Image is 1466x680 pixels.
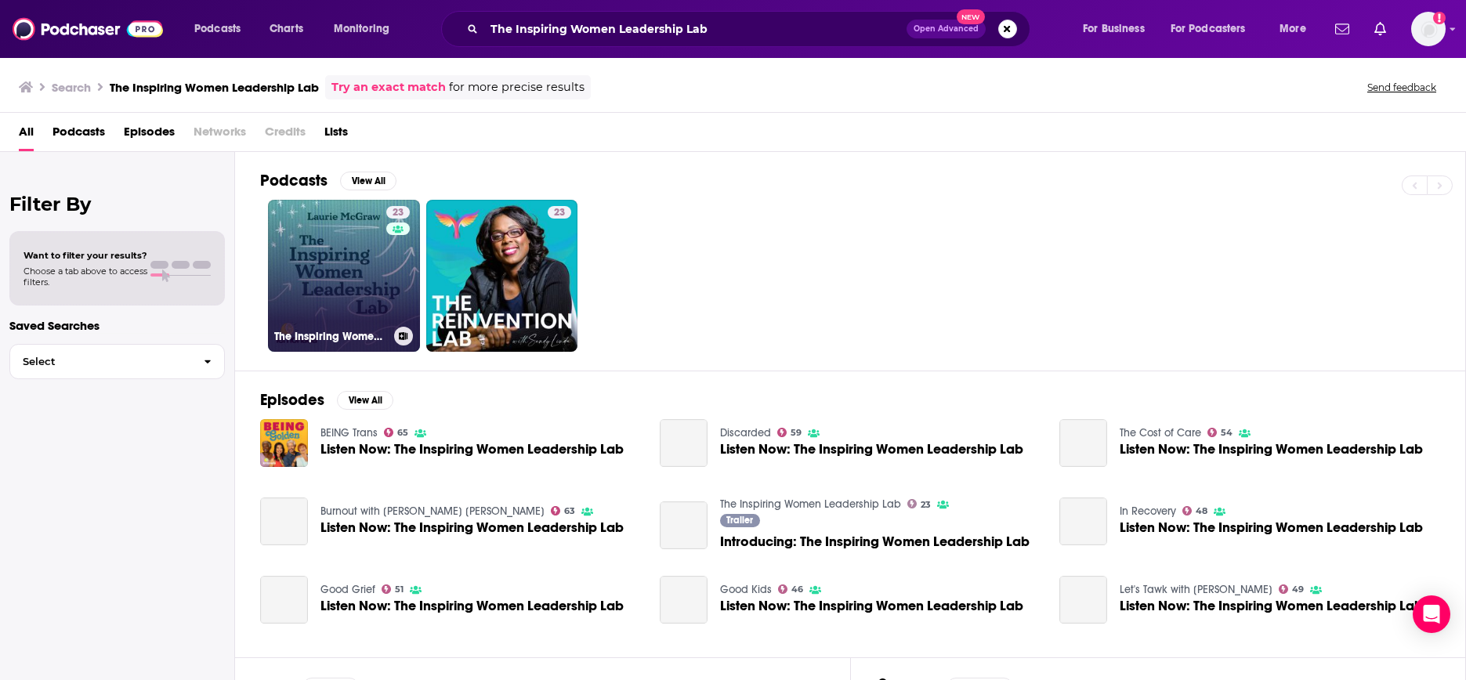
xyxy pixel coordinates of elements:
[551,506,576,515] a: 63
[320,443,624,456] a: Listen Now: The Inspiring Women Leadership Lab
[1083,18,1145,40] span: For Business
[1279,584,1305,594] a: 49
[1368,16,1392,42] a: Show notifications dropdown
[726,515,753,525] span: Trailer
[1269,16,1326,42] button: open menu
[1292,586,1304,593] span: 49
[1411,12,1446,46] img: User Profile
[1072,16,1164,42] button: open menu
[720,535,1030,548] a: Introducing: The Inspiring Women Leadership Lab
[907,20,986,38] button: Open AdvancedNew
[1059,419,1107,467] a: Listen Now: The Inspiring Women Leadership Lab
[957,9,985,24] span: New
[260,419,308,467] img: Listen Now: The Inspiring Women Leadership Lab
[720,583,772,596] a: Good Kids
[1059,497,1107,545] a: Listen Now: The Inspiring Women Leadership Lab
[260,390,393,410] a: EpisodesView All
[259,16,313,42] a: Charts
[660,501,708,549] a: Introducing: The Inspiring Women Leadership Lab
[1120,521,1423,534] a: Listen Now: The Inspiring Women Leadership Lab
[323,16,410,42] button: open menu
[426,200,578,352] a: 23
[9,193,225,215] h2: Filter By
[907,499,932,508] a: 23
[13,14,163,44] a: Podchaser - Follow, Share and Rate Podcasts
[1363,81,1441,94] button: Send feedback
[9,344,225,379] button: Select
[395,586,404,593] span: 51
[1120,599,1423,613] a: Listen Now: The Inspiring Women Leadership Lab
[1196,508,1207,515] span: 48
[1171,18,1246,40] span: For Podcasters
[320,505,545,518] a: Burnout with Connor Franta
[1059,576,1107,624] a: Listen Now: The Inspiring Women Leadership Lab
[320,599,624,613] a: Listen Now: The Inspiring Women Leadership Lab
[1120,443,1423,456] a: Listen Now: The Inspiring Women Leadership Lab
[484,16,907,42] input: Search podcasts, credits, & more...
[1221,429,1233,436] span: 54
[194,18,241,40] span: Podcasts
[1280,18,1306,40] span: More
[265,119,306,151] span: Credits
[720,426,771,439] a: Discarded
[778,584,804,594] a: 46
[340,172,396,190] button: View All
[124,119,175,151] a: Episodes
[324,119,348,151] span: Lists
[334,18,389,40] span: Monitoring
[24,266,147,288] span: Choose a tab above to access filters.
[270,18,303,40] span: Charts
[260,576,308,624] a: Listen Now: The Inspiring Women Leadership Lab
[320,426,378,439] a: BEING Trans
[183,16,261,42] button: open menu
[52,119,105,151] a: Podcasts
[9,318,225,333] p: Saved Searches
[260,171,396,190] a: PodcastsView All
[921,501,931,508] span: 23
[1411,12,1446,46] span: Logged in as HBurn
[1413,595,1450,633] div: Open Intercom Messenger
[777,428,802,437] a: 59
[384,428,409,437] a: 65
[1411,12,1446,46] button: Show profile menu
[274,330,388,343] h3: The Inspiring Women Leadership Lab
[10,356,191,367] span: Select
[914,25,979,33] span: Open Advanced
[720,443,1023,456] a: Listen Now: The Inspiring Women Leadership Lab
[1120,426,1201,439] a: The Cost of Care
[660,419,708,467] a: Listen Now: The Inspiring Women Leadership Lab
[1120,583,1272,596] a: Let's Tawk with Jaime Primak Sullivan
[268,200,420,352] a: 23The Inspiring Women Leadership Lab
[564,508,575,515] span: 63
[19,119,34,151] a: All
[260,390,324,410] h2: Episodes
[320,521,624,534] a: Listen Now: The Inspiring Women Leadership Lab
[337,391,393,410] button: View All
[456,11,1045,47] div: Search podcasts, credits, & more...
[397,429,408,436] span: 65
[1329,16,1356,42] a: Show notifications dropdown
[1160,16,1269,42] button: open menu
[720,599,1023,613] a: Listen Now: The Inspiring Women Leadership Lab
[1207,428,1233,437] a: 54
[720,497,901,511] a: The Inspiring Women Leadership Lab
[791,586,803,593] span: 46
[554,205,565,221] span: 23
[660,576,708,624] a: Listen Now: The Inspiring Women Leadership Lab
[331,78,446,96] a: Try an exact match
[260,497,308,545] a: Listen Now: The Inspiring Women Leadership Lab
[1433,12,1446,24] svg: Add a profile image
[110,80,319,95] h3: The Inspiring Women Leadership Lab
